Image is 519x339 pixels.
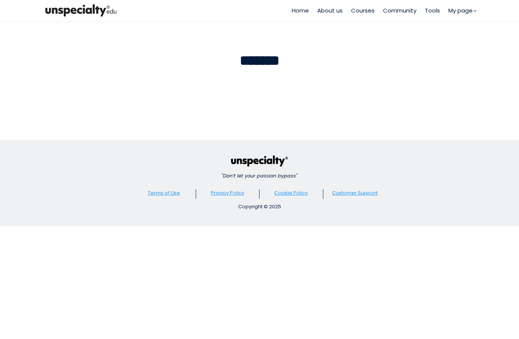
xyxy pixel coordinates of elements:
a: Courses [351,6,375,15]
span: My page [448,6,473,15]
a: Terms of Use [148,189,180,196]
a: My page [448,6,476,15]
em: "Don’t let your passion bypass" [222,172,297,179]
a: Tools [425,6,440,15]
a: Privacy Policy [211,189,244,196]
a: Community [383,6,416,15]
a: Customer Support [332,189,378,196]
img: bc390a18feecddb333977e298b3a00a1.png [43,3,119,18]
img: c440faa6a294d3144723c0771045cab8.png [231,155,288,166]
a: Cookie Policy [274,189,308,196]
a: Home [292,6,309,15]
a: About us [317,6,343,15]
div: Copyright © 2025 [132,203,387,211]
